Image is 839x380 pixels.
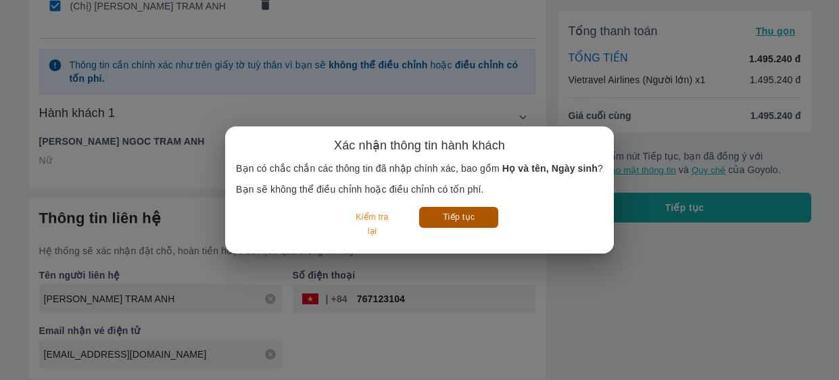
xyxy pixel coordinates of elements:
h6: Xác nhận thông tin hành khách [334,137,505,153]
p: Bạn sẽ không thể điều chỉnh hoặc điều chỉnh có tốn phí. [236,183,603,196]
button: Kiểm tra lại [341,207,404,243]
p: Bạn có chắc chắn các thông tin đã nhập chính xác, bao gồm ? [236,162,603,175]
button: Tiếp tục [419,207,498,228]
b: Họ và tên, Ngày sinh [502,163,598,174]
